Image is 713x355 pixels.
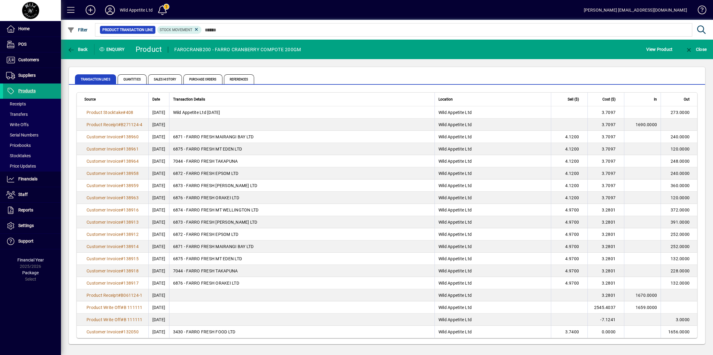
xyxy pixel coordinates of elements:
[148,192,169,204] td: [DATE]
[676,317,690,322] span: 3.0000
[75,74,116,84] span: Transaction Lines
[148,265,169,277] td: [DATE]
[671,147,690,151] span: 120.0000
[148,167,169,179] td: [DATE]
[121,220,123,225] span: #
[587,301,624,314] td: 2545.4037
[169,106,435,119] td: Wild Appetite Ltd [DATE]
[438,96,547,103] div: Location
[3,218,61,233] a: Settings
[87,268,121,273] span: Customer Invoice
[3,203,61,218] a: Reports
[551,326,587,338] td: 3.7400
[173,96,205,103] span: Transaction Details
[684,44,708,55] button: Close
[587,167,624,179] td: 3.7097
[169,167,435,179] td: 6872 - FARRO FRESH EPSOM LTD
[169,277,435,289] td: 6876 - FARRO FRESH ORAKEI LTD
[84,255,141,262] a: Customer Invoice#138915
[438,256,472,261] span: Wild Appetite Ltd
[18,239,34,243] span: Support
[587,143,624,155] td: 3.7097
[671,256,690,261] span: 132.0000
[671,268,690,273] span: 228.0000
[121,329,123,334] span: #
[438,329,472,334] span: Wild Appetite Ltd
[148,119,169,131] td: [DATE]
[6,112,28,117] span: Transfers
[169,326,435,338] td: 3430 - FARRO FRESH FOOD LTD
[123,281,139,286] span: 138917
[646,44,672,54] span: View Product
[148,131,169,143] td: [DATE]
[102,27,153,33] span: Product Transaction Line
[636,293,657,298] span: 1670.0000
[87,220,121,225] span: Customer Invoice
[123,232,139,237] span: 138912
[3,52,61,68] a: Customers
[136,44,162,54] div: Product
[3,109,61,119] a: Transfers
[438,268,472,273] span: Wild Appetite Ltd
[587,204,624,216] td: 3.2801
[3,140,61,151] a: Pricebooks
[87,244,121,249] span: Customer Invoice
[87,147,121,151] span: Customer Invoice
[148,253,169,265] td: [DATE]
[438,183,472,188] span: Wild Appetite Ltd
[121,281,123,286] span: #
[587,265,624,277] td: 3.2801
[183,74,222,84] span: Purchase Orders
[568,96,579,103] span: Sell ($)
[551,216,587,228] td: 4.9700
[18,73,36,78] span: Suppliers
[148,143,169,155] td: [DATE]
[84,121,144,128] a: Product Receipt#B271124-4
[84,194,141,201] a: Customer Invoice#138963
[551,265,587,277] td: 4.9700
[87,256,121,261] span: Customer Invoice
[148,277,169,289] td: [DATE]
[121,232,123,237] span: #
[438,147,472,151] span: Wild Appetite Ltd
[87,232,121,237] span: Customer Invoice
[118,122,121,127] span: #
[22,270,39,275] span: Package
[438,232,472,237] span: Wild Appetite Ltd
[551,131,587,143] td: 4.1200
[6,143,31,148] span: Pricebooks
[169,155,435,167] td: 7044 - FARRO FRESH TAKAPUNA
[87,329,121,334] span: Customer Invoice
[587,179,624,192] td: 3.7097
[551,143,587,155] td: 4.1200
[224,74,254,84] span: References
[169,131,435,143] td: 6871 - FARRO FRESH MAIRANGI BAY LTD
[121,159,123,164] span: #
[551,192,587,204] td: 4.1200
[123,183,139,188] span: 138959
[551,253,587,265] td: 4.9700
[6,164,36,169] span: Price Updates
[120,5,153,15] div: Wild Appetite Ltd
[148,326,169,338] td: [DATE]
[587,106,624,119] td: 3.7097
[587,326,624,338] td: 0.0000
[602,96,615,103] span: Cost ($)
[551,155,587,167] td: 4.1200
[123,256,139,261] span: 138915
[87,159,121,164] span: Customer Invoice
[121,122,142,127] span: B271124-4
[84,316,145,323] a: Product Write Off#B 111111
[438,293,472,298] span: Wild Appetite Ltd
[671,183,690,188] span: 360.0000
[551,204,587,216] td: 4.9700
[3,161,61,171] a: Price Updates
[636,122,657,127] span: 1690.0000
[18,223,34,228] span: Settings
[6,101,26,106] span: Receipts
[169,240,435,253] td: 6871 - FARRO FRESH MAIRANGI BAY LTD
[87,317,121,322] span: Product Write Off
[3,187,61,202] a: Staff
[438,134,472,139] span: Wild Appetite Ltd
[685,47,707,52] span: Close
